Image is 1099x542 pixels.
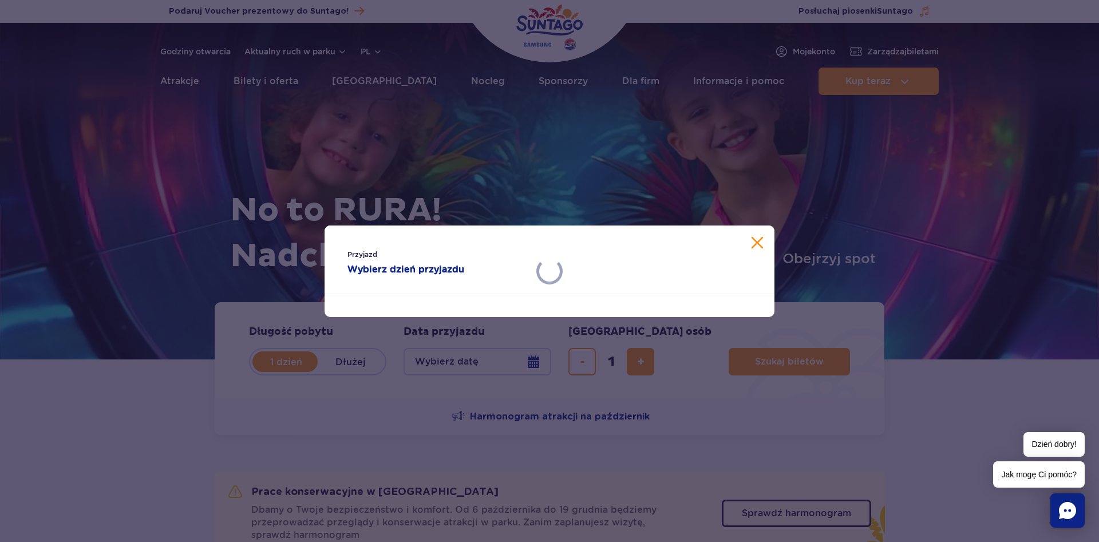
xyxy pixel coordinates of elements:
span: Dzień dobry! [1023,432,1085,457]
span: Jak mogę Ci pomóc? [993,461,1085,488]
strong: Wybierz dzień przyjazdu [347,263,527,276]
span: Przyjazd [347,249,527,260]
div: Chat [1050,493,1085,528]
button: Zamknij kalendarz [752,237,763,248]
